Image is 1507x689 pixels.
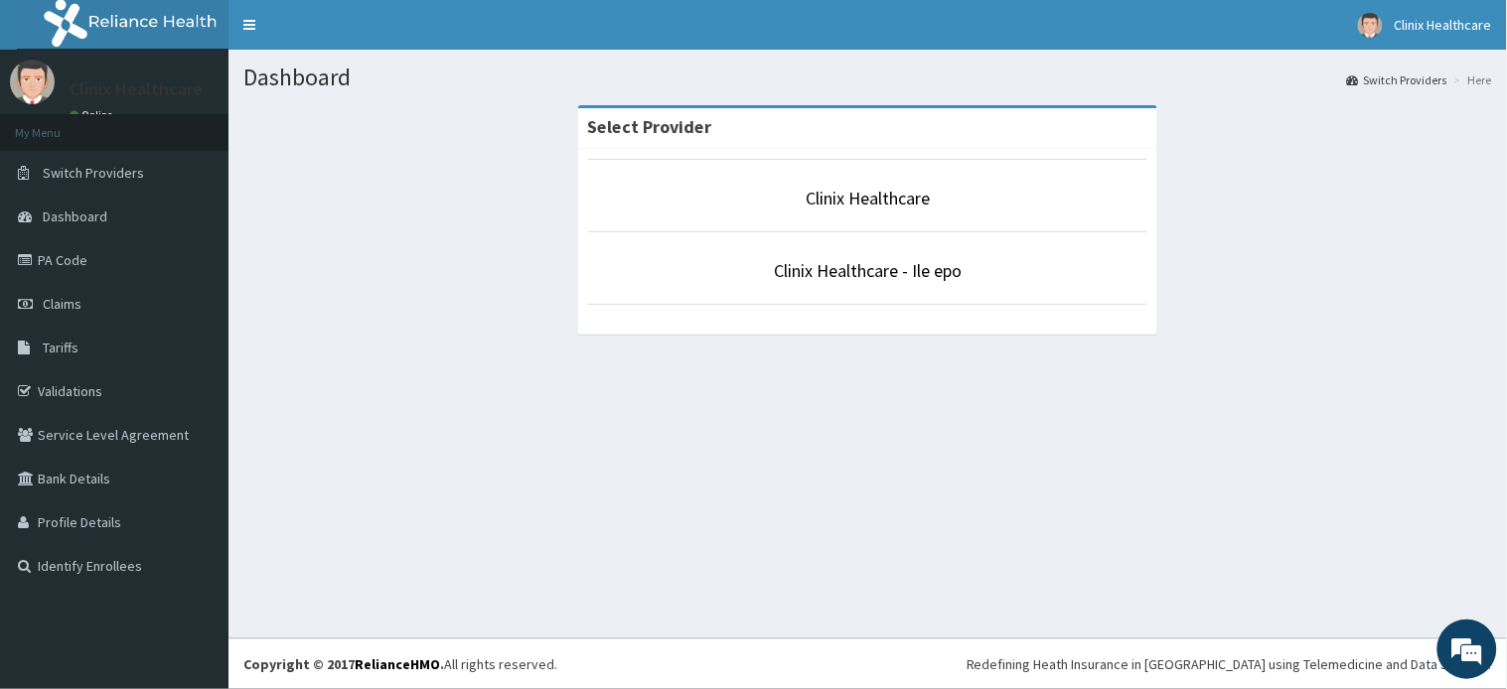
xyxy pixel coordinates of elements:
h1: Dashboard [243,65,1492,90]
span: Tariffs [43,339,78,356]
footer: All rights reserved. [228,638,1507,689]
span: Claims [43,295,81,313]
li: Here [1449,71,1492,88]
a: Online [70,108,117,122]
div: Redefining Heath Insurance in [GEOGRAPHIC_DATA] using Telemedicine and Data Science! [967,654,1492,674]
strong: Copyright © 2017 . [243,655,444,673]
img: User Image [1358,13,1383,38]
span: Switch Providers [43,164,144,182]
a: Switch Providers [1347,71,1447,88]
a: Clinix Healthcare - Ile epo [774,259,962,282]
strong: Select Provider [588,115,712,138]
span: Clinix Healthcare [1395,16,1492,34]
a: Clinix Healthcare [806,187,930,209]
p: Clinix Healthcare [70,80,203,98]
img: User Image [10,60,55,104]
span: Dashboard [43,207,107,225]
a: RelianceHMO [355,655,440,673]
